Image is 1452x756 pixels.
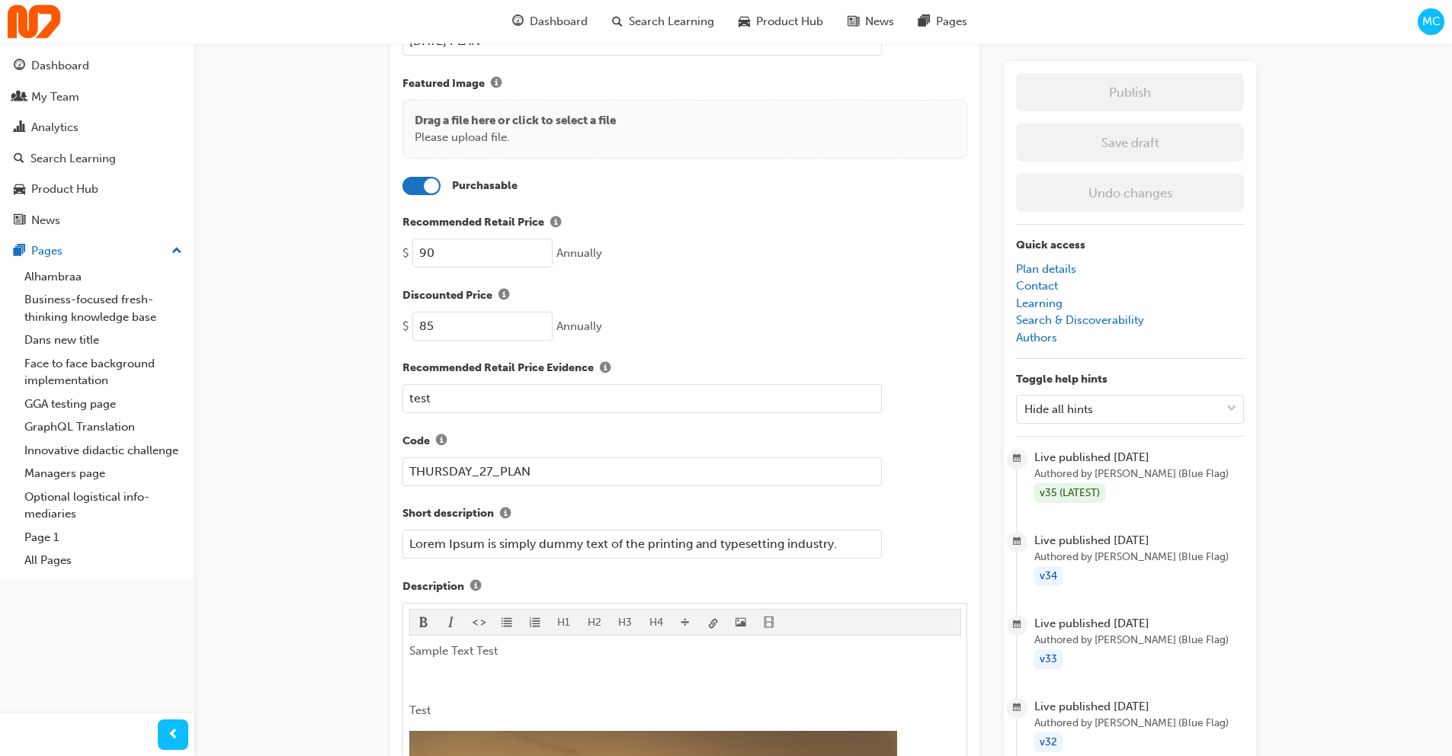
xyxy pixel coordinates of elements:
[402,286,967,306] label: Discounted Price
[530,617,540,630] span: format_ol-icon
[1034,715,1244,732] span: Authored by [PERSON_NAME] (Blue Flag)
[8,5,61,39] img: Trak
[672,610,700,635] button: divider-icon
[549,610,579,635] button: H1
[1034,449,1244,466] span: Live published [DATE]
[493,610,521,635] button: format_ul-icon
[629,13,714,30] span: Search Learning
[502,617,512,630] span: format_ul-icon
[14,121,25,135] span: chart-icon
[1034,632,1244,649] span: Authored by [PERSON_NAME] (Blue Flag)
[491,78,502,91] span: info-icon
[31,242,63,260] div: Pages
[6,207,188,235] a: News
[1034,649,1063,670] div: v33
[14,91,25,104] span: people-icon
[756,13,823,30] span: Product Hub
[700,610,728,635] button: link-icon
[14,214,25,228] span: news-icon
[402,213,967,233] label: Recommended Retail Price
[1034,732,1063,753] div: v32
[755,610,784,635] button: video-icon
[612,12,623,31] span: search-icon
[1016,279,1058,293] a: Contact
[402,312,967,341] div: $ Annually
[464,577,487,597] button: Description
[438,610,466,635] button: format_italic-icon
[500,508,511,521] span: info-icon
[865,13,894,30] span: News
[446,617,457,630] span: format_italic-icon
[6,145,188,173] a: Search Learning
[1016,371,1244,389] p: Toggle help hints
[726,6,835,37] a: car-iconProduct Hub
[1016,123,1244,162] button: Save draft
[402,431,967,451] label: Code
[708,617,719,630] span: link-icon
[641,610,672,635] button: H4
[415,112,616,130] p: Drag a file here or click to select a file
[18,526,188,549] a: Page 1
[6,175,188,203] a: Product Hub
[1013,699,1021,718] span: calendar-icon
[430,431,453,451] button: Code
[18,439,188,463] a: Innovative didactic challenge
[500,6,600,37] a: guage-iconDashboard
[1034,483,1105,504] div: v35 (LATEST)
[14,152,24,166] span: search-icon
[544,213,567,233] button: Recommended Retail Price
[1016,296,1063,310] a: Learning
[31,88,79,106] div: My Team
[494,505,517,524] button: Short description
[1034,615,1244,633] span: Live published [DATE]
[498,290,509,303] span: info-icon
[848,12,859,31] span: news-icon
[31,212,60,229] div: News
[402,74,967,94] label: Featured Image
[1034,466,1244,483] span: Authored by [PERSON_NAME] (Blue Flag)
[18,485,188,526] a: Optional logistical info-mediaries
[6,237,188,265] button: Pages
[550,217,561,230] span: info-icon
[466,610,494,635] button: format_monospace-icon
[1016,73,1244,111] button: Publish
[736,617,746,630] span: image-icon
[594,359,617,379] button: Recommended Retail Price Evidence
[168,726,179,745] span: prev-icon
[1016,262,1076,276] a: Plan details
[680,617,691,630] span: divider-icon
[521,610,550,635] button: format_ol-icon
[492,286,515,306] button: Discounted Price
[31,119,79,136] div: Analytics
[402,505,967,524] label: Short description
[530,13,588,30] span: Dashboard
[1034,566,1063,587] div: v34
[31,57,89,75] div: Dashboard
[600,6,726,37] a: search-iconSearch Learning
[452,178,518,195] label: Purchasable
[1016,174,1244,212] button: Undo changes
[739,12,750,31] span: car-icon
[14,183,25,197] span: car-icon
[18,288,188,328] a: Business-focused fresh-thinking knowledge base
[1034,549,1244,566] span: Authored by [PERSON_NAME] (Blue Flag)
[610,610,641,635] button: H3
[6,49,188,237] button: DashboardMy TeamAnalyticsSearch LearningProduct HubNews
[6,114,188,142] a: Analytics
[727,610,755,635] button: image-icon
[936,13,967,30] span: Pages
[906,6,979,37] a: pages-iconPages
[418,617,429,630] span: format_bold-icon
[600,363,611,376] span: info-icon
[835,6,906,37] a: news-iconNews
[470,581,481,594] span: info-icon
[764,617,774,630] span: video-icon
[18,352,188,392] a: Face to face background implementation
[18,328,188,352] a: Dans new title
[1034,698,1244,716] span: Live published [DATE]
[402,100,967,159] div: Drag a file here or click to select a filePlease upload file.
[402,359,967,379] label: Recommended Retail Price Evidence
[512,12,524,31] span: guage-icon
